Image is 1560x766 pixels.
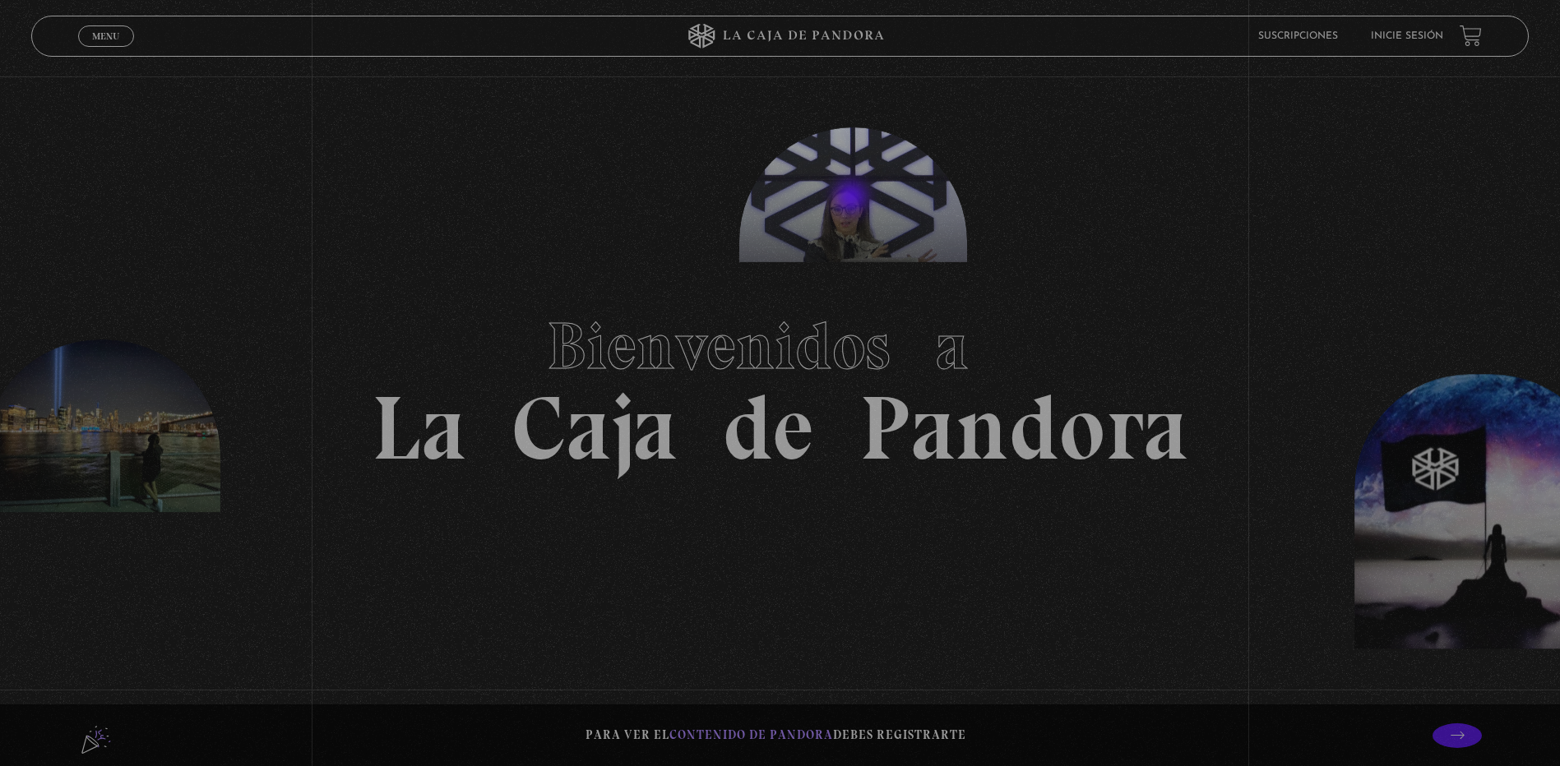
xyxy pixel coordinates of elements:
[547,307,1014,385] span: Bienvenidos a
[1460,25,1482,47] a: View your shopping cart
[1371,31,1443,41] a: Inicie sesión
[669,727,833,742] span: contenido de Pandora
[92,31,119,41] span: Menu
[1258,31,1338,41] a: Suscripciones
[87,44,126,56] span: Cerrar
[586,724,966,746] p: Para ver el debes registrarte
[372,293,1188,473] h1: La Caja de Pandora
